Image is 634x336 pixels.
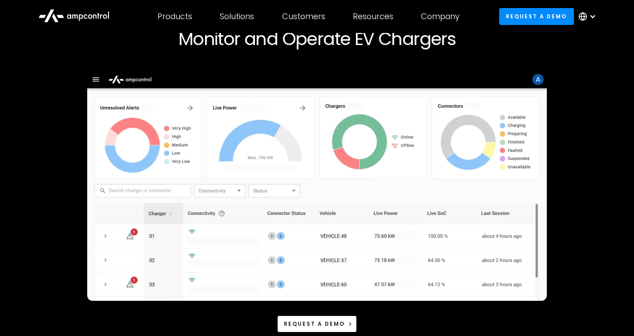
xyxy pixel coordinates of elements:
a: Request a demo [277,316,357,332]
div: Products [157,12,192,21]
div: Request a demo [284,320,345,328]
div: Resources [353,12,393,21]
h1: Monitor and Operate EV Chargers [47,28,588,49]
div: Solutions [220,12,254,21]
img: Ampcontrol Open Charge Point Protocol OCPP Server for EV Fleet Charging [87,71,547,301]
div: Company [421,12,460,21]
a: Request a demo [499,8,574,25]
div: Customers [282,12,325,21]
